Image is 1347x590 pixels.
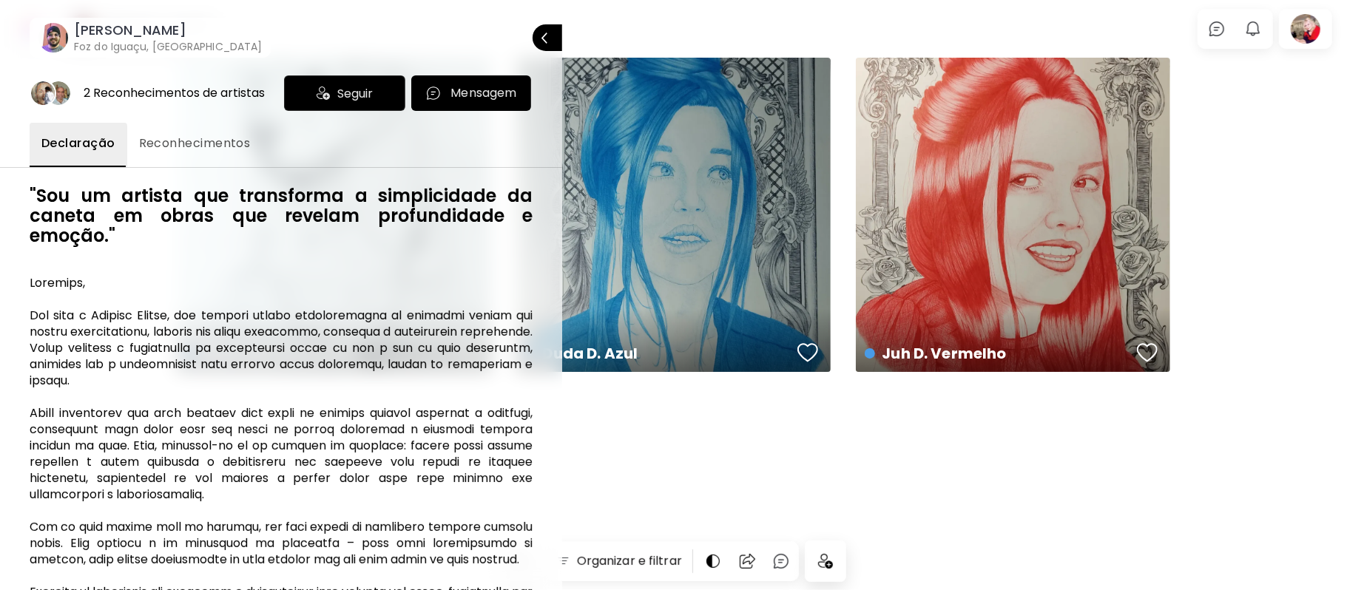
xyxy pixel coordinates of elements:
h6: [PERSON_NAME] [74,21,262,39]
p: Mensagem [450,84,516,102]
span: Seguir [337,84,373,103]
button: chatIconMensagem [411,75,531,111]
span: Declaração [41,135,115,152]
img: icon [317,87,330,100]
h6: Foz do Iguaçu, [GEOGRAPHIC_DATA] [74,39,262,54]
h6: "Sou um artista que transforma a simplicidade da caneta em obras que revelam profundidade e emoção." [30,186,533,245]
span: Reconhecimentos [139,135,251,152]
div: Seguir [284,75,405,111]
img: chatIcon [425,85,442,101]
div: 2 Reconhecimentos de artistas [84,85,265,101]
